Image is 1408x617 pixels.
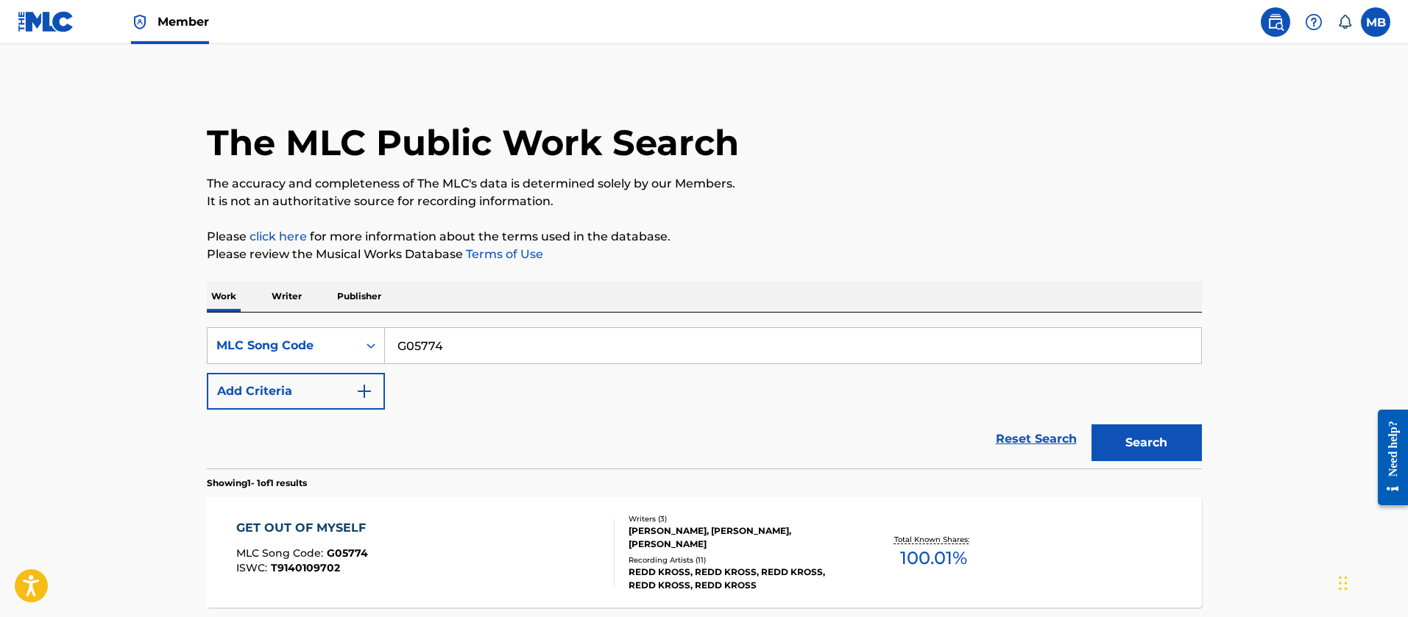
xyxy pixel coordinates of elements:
[1337,15,1352,29] div: Notifications
[1339,561,1348,605] div: Drag
[207,373,385,410] button: Add Criteria
[18,11,74,32] img: MLC Logo
[207,193,1202,210] p: It is not an authoritative source for recording information.
[131,13,149,31] img: Top Rightsholder
[463,247,543,261] a: Terms of Use
[355,382,373,400] img: 9d2ae6d4665cec9f34b9.svg
[207,246,1202,263] p: Please review the Musical Works Database
[629,554,851,566] div: Recording Artists ( 11 )
[1267,13,1284,31] img: search
[207,497,1202,607] a: GET OUT OF MYSELFMLC Song Code:G05774ISWC:T9140109702Writers (3)[PERSON_NAME], [PERSON_NAME], [PE...
[207,175,1202,193] p: The accuracy and completeness of The MLC's data is determined solely by our Members.
[327,546,368,560] span: G05774
[207,281,241,312] p: Work
[1092,424,1202,461] button: Search
[629,513,851,524] div: Writers ( 3 )
[629,524,851,551] div: [PERSON_NAME], [PERSON_NAME], [PERSON_NAME]
[207,477,307,490] p: Showing 1 - 1 of 1 results
[207,228,1202,246] p: Please for more information about the terms used in the database.
[333,281,386,312] p: Publisher
[894,534,973,545] p: Total Known Shares:
[207,327,1202,468] form: Search Form
[236,561,271,574] span: ISWC :
[1305,13,1323,31] img: help
[250,229,307,243] a: click here
[1299,7,1329,37] div: Help
[1261,7,1290,37] a: Public Search
[158,13,209,30] span: Member
[629,566,851,592] div: REDD KROSS, REDD KROSS, REDD KROSS, REDD KROSS, REDD KROSS
[988,423,1084,455] a: Reset Search
[271,561,340,574] span: T9140109702
[1334,546,1408,617] iframe: Chat Widget
[236,546,327,560] span: MLC Song Code :
[236,519,373,537] div: GET OUT OF MYSELF
[267,281,306,312] p: Writer
[1367,399,1408,517] iframe: Resource Center
[1361,7,1390,37] div: User Menu
[207,121,739,165] h1: The MLC Public Work Search
[216,337,349,354] div: MLC Song Code
[900,545,967,571] span: 100.01 %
